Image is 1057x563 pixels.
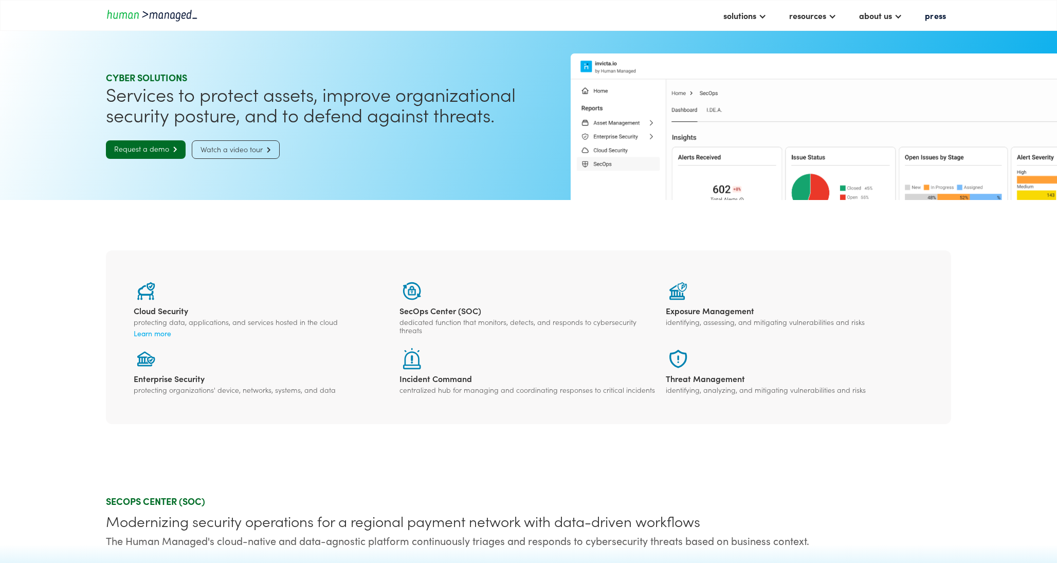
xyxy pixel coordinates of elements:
[666,305,923,316] div: Exposure Management
[106,140,186,159] a: Request a demo
[106,534,952,547] div: The Human Managed's cloud-native and data-agnostic platform continuously triages and responds to ...
[784,7,842,24] div: resources
[854,7,907,24] div: about us
[134,386,391,394] div: protecting organizations' device, networks, systems, and data
[399,386,657,394] div: centralized hub for managing and coordinating responses to critical incidents
[718,7,772,24] div: solutions
[134,373,391,384] div: Enterprise Security
[859,9,892,22] div: about us
[920,7,951,24] a: press
[399,305,657,316] div: SecOps Center (SOC)
[106,495,952,507] div: SECOPS CENTER (SOC)
[666,386,923,394] div: identifying, analyzing, and mitigating vulnerabilities and risks
[192,140,280,159] a: Watch a video tour
[134,318,391,326] div: protecting data, applications, and services hosted in the cloud
[723,9,756,22] div: solutions
[106,8,198,22] a: home
[399,373,657,384] div: Incident Command
[169,146,177,153] span: 
[789,9,826,22] div: resources
[399,318,657,334] div: dedicated function that monitors, detects, and responds to cybersecurity threats
[106,71,524,84] div: Cyber SOLUTIONS
[666,318,923,326] div: identifying, assessing, and mitigating vulnerabilities and risks
[666,373,923,384] div: Threat Management
[106,84,524,125] h1: Services to protect assets, improve organizational security posture, and to defend against threats.
[106,512,952,530] div: Modernizing security operations for a regional payment network with data-driven workflows
[134,328,391,338] a: Learn more
[263,147,271,153] span: 
[134,305,391,316] div: Cloud Security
